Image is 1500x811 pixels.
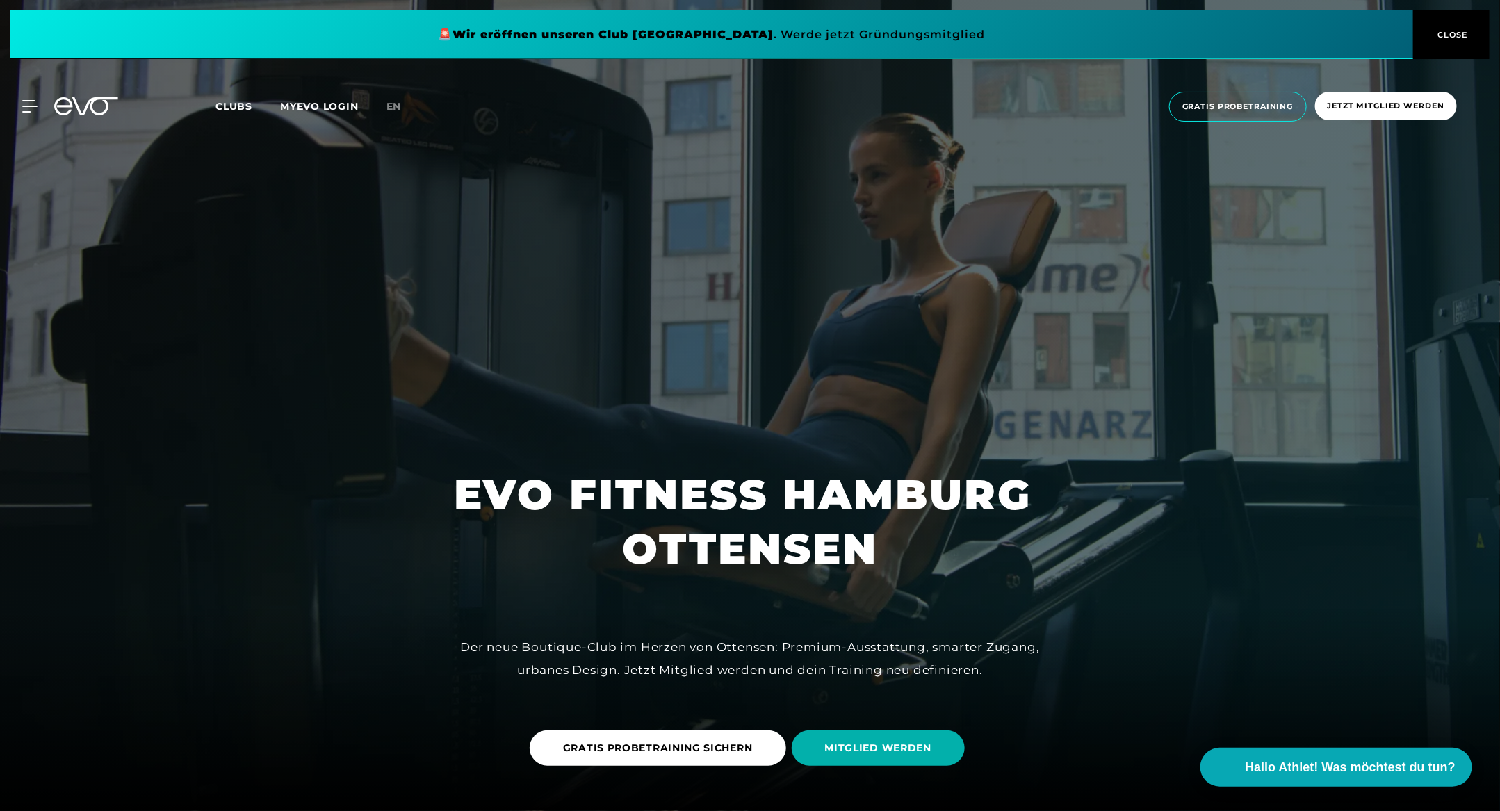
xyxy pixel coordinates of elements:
span: CLOSE [1435,28,1469,41]
span: en [386,100,402,113]
a: Jetzt Mitglied werden [1311,92,1461,122]
button: CLOSE [1413,10,1490,59]
a: GRATIS PROBETRAINING SICHERN [530,720,792,776]
button: Hallo Athlet! Was möchtest du tun? [1200,748,1472,787]
span: Clubs [215,100,252,113]
span: Gratis Probetraining [1182,101,1294,113]
a: en [386,99,418,115]
a: MITGLIED WERDEN [792,720,971,776]
a: Gratis Probetraining [1165,92,1311,122]
a: Clubs [215,99,280,113]
span: MITGLIED WERDEN [825,741,932,755]
h1: EVO FITNESS HAMBURG OTTENSEN [454,468,1046,576]
span: Jetzt Mitglied werden [1328,100,1444,112]
span: GRATIS PROBETRAINING SICHERN [563,741,753,755]
div: Der neue Boutique-Club im Herzen von Ottensen: Premium-Ausstattung, smarter Zugang, urbanes Desig... [437,636,1063,681]
span: Hallo Athlet! Was möchtest du tun? [1245,758,1456,777]
a: MYEVO LOGIN [280,100,359,113]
